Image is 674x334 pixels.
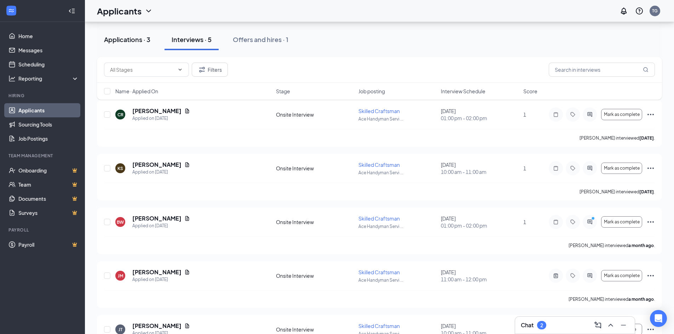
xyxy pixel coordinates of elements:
b: a month ago [628,297,654,302]
svg: Note [552,112,560,117]
span: Mark as complete [604,166,640,171]
span: Name · Applied On [115,88,158,95]
svg: PrimaryDot [590,216,598,222]
div: JT [119,327,122,333]
a: Sourcing Tools [18,117,79,131]
button: Mark as complete [601,109,642,120]
p: [PERSON_NAME] interviewed . [580,189,655,195]
svg: Ellipses [646,110,655,119]
div: Team Management [8,153,77,159]
h3: Chat [521,321,534,329]
span: Skilled Craftsman [358,108,400,114]
span: Job posting [358,88,385,95]
svg: Note [552,219,560,225]
svg: ActiveChat [586,165,594,171]
div: TG [652,8,658,14]
svg: ActiveChat [586,273,594,279]
svg: ActiveNote [552,273,560,279]
span: 11:00 am - 12:00 pm [441,276,519,283]
svg: Minimize [619,321,628,329]
button: Mark as complete [601,163,642,174]
svg: WorkstreamLogo [8,7,15,14]
span: Stage [276,88,290,95]
svg: QuestionInfo [635,7,644,15]
svg: ChevronUp [606,321,615,329]
svg: Ellipses [646,271,655,280]
a: Messages [18,43,79,57]
span: Mark as complete [604,112,640,117]
span: Mark as complete [604,219,640,224]
div: Interviews · 5 [172,35,212,44]
svg: Document [184,269,190,275]
div: Onsite Interview [276,111,354,118]
div: Applied on [DATE] [132,115,190,122]
p: [PERSON_NAME] interviewed . [580,135,655,141]
svg: Analysis [8,75,16,82]
svg: Notifications [620,7,628,15]
svg: Tag [569,112,577,117]
div: KS [117,165,123,171]
div: Reporting [18,75,79,82]
svg: Document [184,216,190,221]
div: Offers and hires · 1 [233,35,288,44]
span: Interview Schedule [441,88,485,95]
button: Mark as complete [601,216,642,228]
div: Applied on [DATE] [132,222,190,229]
span: 1 [523,219,526,225]
a: DocumentsCrown [18,192,79,206]
svg: Document [184,108,190,114]
span: 1 [523,111,526,118]
svg: Ellipses [646,218,655,226]
h5: [PERSON_NAME] [132,161,182,169]
svg: Note [552,165,560,171]
svg: ActiveChat [586,112,594,117]
h5: [PERSON_NAME] [132,322,182,330]
svg: ChevronDown [144,7,153,15]
div: Onsite Interview [276,326,354,333]
div: Onsite Interview [276,272,354,279]
a: OnboardingCrown [18,163,79,177]
a: Job Postings [18,131,79,146]
a: Scheduling [18,57,79,71]
span: Skilled Craftsman [358,215,400,222]
span: Skilled Craftsman [358,323,400,329]
span: 1 [523,165,526,171]
svg: ChevronDown [177,67,183,72]
button: ChevronUp [605,320,616,331]
input: All Stages [110,66,174,74]
span: Skilled Craftsman [358,162,400,168]
svg: Ellipses [646,164,655,172]
svg: Filter [198,65,206,74]
button: Filter Filters [192,63,228,77]
span: Mark as complete [604,273,640,278]
div: Applied on [DATE] [132,169,190,176]
b: [DATE] [639,135,654,141]
div: [DATE] [441,107,519,122]
a: TeamCrown [18,177,79,192]
svg: Tag [569,165,577,171]
div: Hiring [8,93,77,99]
h5: [PERSON_NAME] [132,268,182,276]
svg: ActiveChat [586,219,594,225]
div: Onsite Interview [276,165,354,172]
svg: MagnifyingGlass [643,67,649,72]
span: 01:00 pm - 02:00 pm [441,222,519,229]
svg: Ellipses [646,325,655,334]
svg: ComposeMessage [594,321,602,329]
b: [DATE] [639,189,654,194]
h5: [PERSON_NAME] [132,107,182,115]
h1: Applicants [97,5,142,17]
div: Applications · 3 [104,35,150,44]
div: [DATE] [441,215,519,229]
div: Open Intercom Messenger [650,310,667,327]
svg: Tag [569,273,577,279]
p: Ace Handyman Servi ... [358,116,437,122]
a: Applicants [18,103,79,117]
div: BW [117,219,124,225]
div: Payroll [8,227,77,233]
button: ComposeMessage [592,320,604,331]
b: a month ago [628,243,654,248]
span: Score [523,88,537,95]
svg: Tag [569,219,577,225]
a: SurveysCrown [18,206,79,220]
